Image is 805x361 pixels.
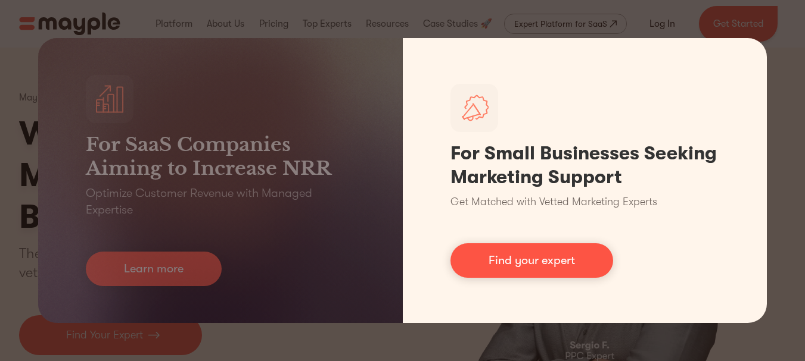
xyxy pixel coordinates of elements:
[86,252,222,286] a: Learn more
[450,243,613,278] a: Find your expert
[86,133,355,180] h3: For SaaS Companies Aiming to Increase NRR
[450,142,720,189] h1: For Small Businesses Seeking Marketing Support
[86,185,355,218] p: Optimize Customer Revenue with Managed Expertise
[450,194,657,210] p: Get Matched with Vetted Marketing Experts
